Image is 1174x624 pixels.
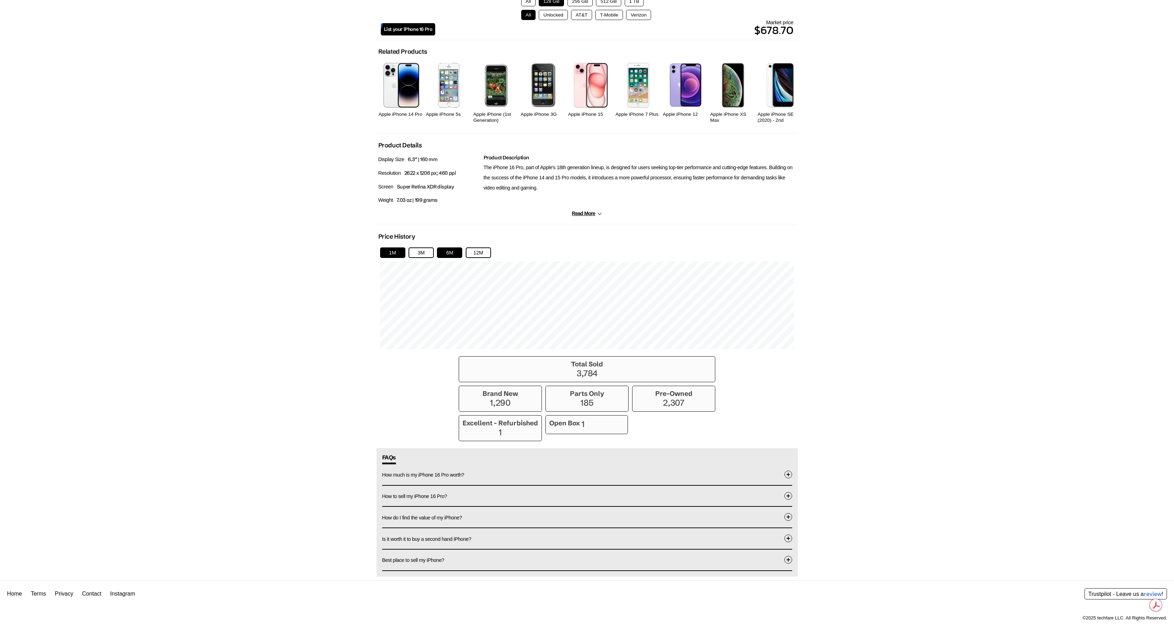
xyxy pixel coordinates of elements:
[438,63,459,107] img: iPhone 5s
[382,493,447,499] span: How to sell my iPhone 16 Pro?
[595,10,623,20] button: T-Mobile
[381,23,436,35] a: List your iPhone 16 Pro
[378,182,480,192] p: Screen
[379,59,424,125] a: iPhone 14 Pro Apple iPhone 14 Pro
[574,63,608,107] img: iPhone 15
[1144,590,1162,597] span: review
[110,591,135,597] a: Instagram
[710,59,756,125] a: iPhone XS Max Apple iPhone XS Max
[383,63,420,107] img: iPhone 14 Pro
[409,247,434,258] button: 3M
[382,464,792,485] button: How much is my iPhone 16 Pro worth?
[382,528,792,549] button: Is it worth it to buy a second hand iPhone?
[378,233,415,240] h2: Price History
[435,19,793,39] div: Market price
[549,398,625,408] p: 185
[626,10,651,20] button: Verizon
[572,211,602,217] button: Read More
[426,59,472,125] a: iPhone 5s Apple iPhone 5s
[636,390,711,398] h3: Pre-Owned
[549,419,580,430] h3: Open Box
[767,63,794,107] img: iPhone SE 2nd Gen
[426,112,472,118] h2: Apple iPhone 5s
[437,247,462,258] button: 6M
[378,141,422,149] h2: Product Details
[758,112,803,130] h2: Apple iPhone SE (2020) - 2nd Generation
[627,63,649,107] img: iPhone 7 Plus
[663,59,709,125] a: iPhone 12 Apple iPhone 12
[378,48,427,55] h2: Related Products
[463,398,538,408] p: 1,290
[82,591,101,597] a: Contact
[379,112,424,118] h2: Apple iPhone 14 Pro
[758,59,803,125] a: iPhone SE 2nd Gen Apple iPhone SE (2020) - 2nd Generation
[663,112,709,118] h2: Apple iPhone 12
[616,59,661,125] a: iPhone 7 Plus Apple iPhone 7 Plus
[568,112,614,118] h2: Apple iPhone 15
[710,112,756,124] h2: Apple iPhone XS Max
[55,591,73,597] a: Privacy
[435,22,793,39] p: $678.70
[616,112,661,118] h2: Apple iPhone 7 Plus
[473,59,519,125] a: iPhone (1st Generation) Apple iPhone (1st Generation)
[549,390,625,398] h3: Parts Only
[521,59,566,125] a: iPhone 3G Apple iPhone 3G
[382,536,471,542] span: Is it worth it to buy a second hand iPhone?
[539,10,568,20] button: Unlocked
[521,10,536,20] button: All
[382,472,464,478] span: How much is my iPhone 16 Pro worth?
[722,63,744,107] img: iPhone XS Max
[568,59,614,125] a: iPhone 15 Apple iPhone 15
[466,247,491,258] button: 12M
[397,184,454,190] span: Super Retina XDR display
[1088,591,1163,597] a: Trustpilot - Leave us areview!
[384,26,432,32] span: List your iPhone 16 Pro
[382,550,792,570] button: Best place to sell my iPhone?
[521,112,566,118] h2: Apple iPhone 3G
[636,398,711,408] p: 2,307
[531,63,556,107] img: iPhone 3G
[382,486,792,506] button: How to sell my iPhone 16 Pro?
[463,368,711,378] p: 3,784
[31,591,46,597] a: Terms
[463,427,538,437] p: 1
[397,197,438,203] span: 7.03 oz | 199 grams
[484,154,796,161] h2: Product Description
[380,247,405,258] button: 1M
[1082,615,1167,620] div: ©2025 techfare LLC. All Rights Reserved.
[408,156,438,162] span: 6.3” | 160 mm
[382,507,792,527] button: How do I find the value of my iPhone?
[378,154,480,165] p: Display Size
[382,454,396,464] span: FAQs
[382,557,444,563] span: Best place to sell my iPhone?
[463,360,711,368] h3: Total Sold
[378,195,480,205] p: Weight
[669,63,702,108] img: iPhone 12
[571,10,592,20] button: AT&T
[484,162,796,193] p: The iPhone 16 Pro, part of Apple's 18th generation lineup, is designed for users seeking top-tier...
[473,112,519,124] h2: Apple iPhone (1st Generation)
[463,419,538,427] h3: Excellent - Refurbished
[404,170,456,176] span: 2622 x 1206 px; 460 ppi
[463,390,538,398] h3: Brand New
[378,168,480,178] p: Resolution
[382,515,462,520] span: How do I find the value of my iPhone?
[7,591,22,597] a: Home
[582,419,585,430] p: 1
[482,63,510,107] img: iPhone (1st Generation)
